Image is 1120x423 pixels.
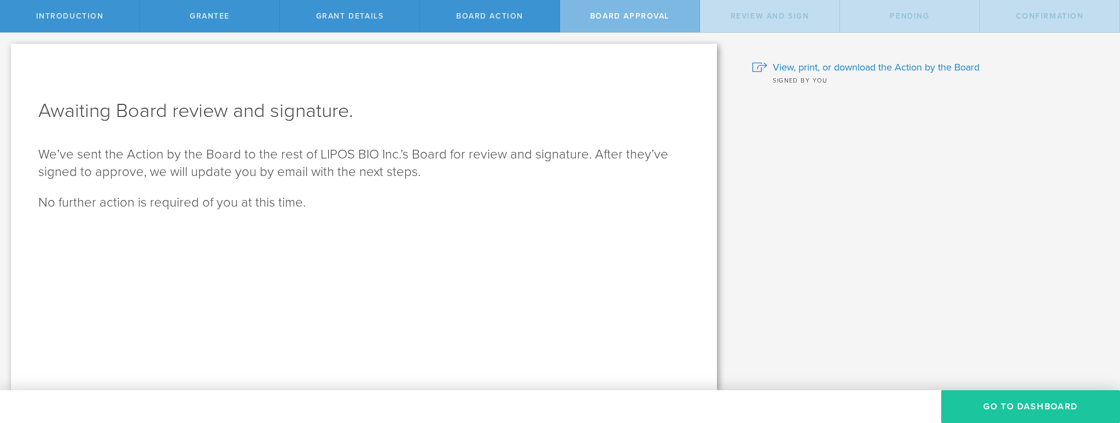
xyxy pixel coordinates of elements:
[752,74,1104,85] div: Signed by you
[38,98,690,124] h1: Awaiting Board review and signature.
[731,11,809,21] span: Review and Sign
[1016,11,1084,21] span: Confirmation
[36,11,104,21] span: Introduction
[190,11,230,21] span: Grantee
[890,11,929,21] span: Pending
[773,60,979,74] span: View, print, or download the Action by the Board
[38,146,690,181] p: We’ve sent the Action by the Board to the rest of LIPOS BIO Inc.’s Board for review and signature...
[1065,338,1120,390] iframe: Chat Widget
[456,11,523,21] span: Board Action
[590,11,669,21] span: Board Approval
[316,11,384,21] span: Grant Details
[941,390,1120,423] button: Go To Dashboard
[38,194,690,211] p: No further action is required of you at this time.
